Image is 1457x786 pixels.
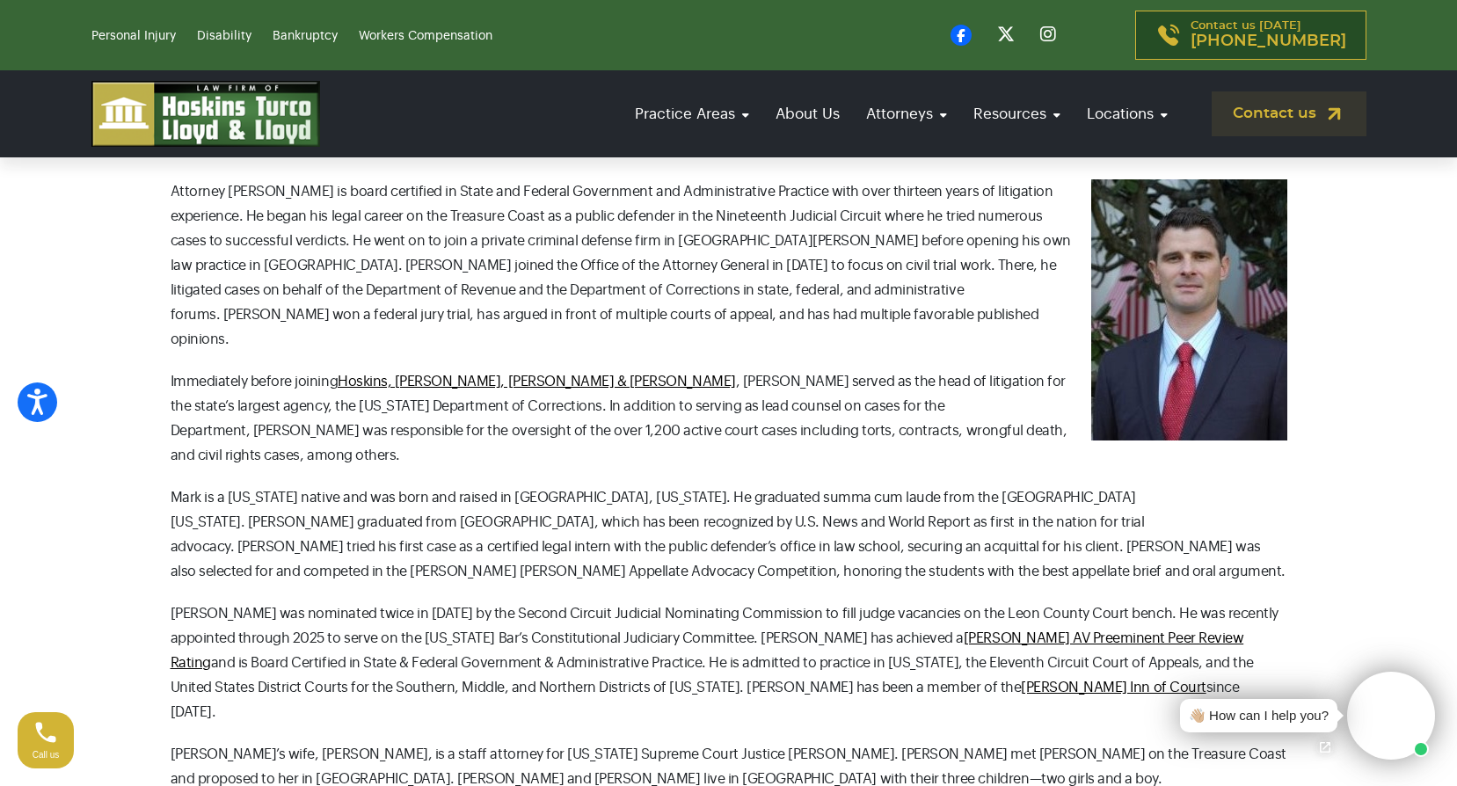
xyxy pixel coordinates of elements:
img: logo [91,81,320,147]
a: Contact us [DATE][PHONE_NUMBER] [1135,11,1366,60]
span: Call us [33,750,60,760]
p: [PERSON_NAME] was nominated twice in [DATE] by the Second Circuit Judicial Nominating Commission ... [171,601,1287,724]
a: Locations [1078,89,1177,139]
p: Mark is a [US_STATE] native and was born and raised in [GEOGRAPHIC_DATA], [US_STATE]. He graduate... [171,485,1287,584]
span: [PHONE_NUMBER] [1191,33,1346,50]
a: Attorneys [857,89,956,139]
a: Personal Injury [91,30,176,42]
p: Attorney [PERSON_NAME] is board certified in State and Federal Government and Administrative Prac... [171,179,1287,352]
p: Immediately before joining , [PERSON_NAME] served as the head of litigation for the state’s large... [171,369,1287,468]
p: Contact us [DATE] [1191,20,1346,50]
a: Workers Compensation [359,30,492,42]
a: Resources [965,89,1069,139]
a: Bankruptcy [273,30,338,42]
a: [PERSON_NAME] Inn of Court [1021,680,1206,695]
div: 👋🏼 How can I help you? [1189,706,1329,726]
a: Practice Areas [626,89,758,139]
a: Contact us [1212,91,1366,136]
a: Open chat [1307,729,1344,766]
a: Disability [197,30,251,42]
img: Mark Urban [1091,179,1287,440]
a: Hoskins, [PERSON_NAME], [PERSON_NAME] & [PERSON_NAME] [338,375,736,389]
a: About Us [767,89,849,139]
